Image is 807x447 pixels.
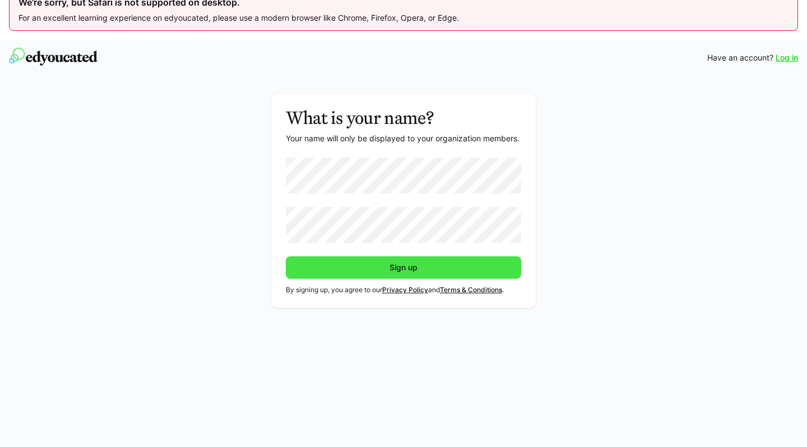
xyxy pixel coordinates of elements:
[9,48,98,66] img: edyoucated
[18,12,789,24] p: For an excellent learning experience on edyoucated, please use a modern browser like Chrome, Fire...
[286,133,522,144] p: Your name will only be displayed to your organization members.
[382,285,428,294] a: Privacy Policy
[286,256,522,279] button: Sign up
[776,52,798,63] a: Log in
[440,285,502,294] a: Terms & Conditions
[286,285,522,294] p: By signing up, you agree to our and .
[286,107,522,128] h3: What is your name?
[707,52,773,63] span: Have an account?
[388,262,419,273] span: Sign up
